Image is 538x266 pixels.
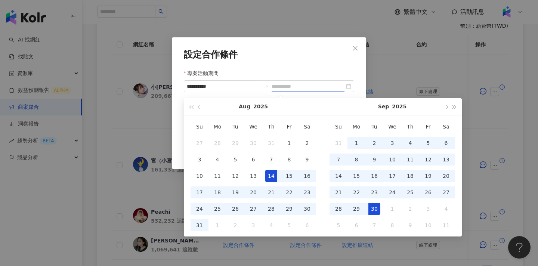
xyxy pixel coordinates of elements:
[226,201,244,217] td: 2025-08-26
[437,135,455,151] td: 2025-09-06
[191,151,208,168] td: 2025-08-03
[392,98,406,115] button: 2025
[333,137,344,149] div: 31
[437,217,455,233] td: 2025-10-11
[330,151,347,168] td: 2025-09-07
[244,151,262,168] td: 2025-08-06
[244,201,262,217] td: 2025-08-27
[211,137,223,149] div: 28
[350,154,362,166] div: 8
[350,170,362,182] div: 15
[350,203,362,215] div: 29
[301,203,313,215] div: 30
[365,168,383,184] td: 2025-09-16
[422,203,434,215] div: 3
[401,184,419,201] td: 2025-09-25
[301,170,313,182] div: 16
[265,203,277,215] div: 28
[301,186,313,198] div: 23
[244,118,262,135] th: We
[301,154,313,166] div: 9
[194,203,205,215] div: 24
[229,186,241,198] div: 19
[422,219,434,231] div: 10
[419,184,437,201] td: 2025-09-26
[419,201,437,217] td: 2025-10-03
[365,184,383,201] td: 2025-09-23
[440,203,452,215] div: 4
[401,151,419,168] td: 2025-09-11
[440,186,452,198] div: 27
[401,201,419,217] td: 2025-10-02
[262,217,280,233] td: 2025-09-04
[347,135,365,151] td: 2025-09-01
[333,219,344,231] div: 5
[262,201,280,217] td: 2025-08-28
[422,186,434,198] div: 26
[378,98,389,115] button: Sep
[191,184,208,201] td: 2025-08-17
[365,217,383,233] td: 2025-10-07
[386,137,398,149] div: 3
[330,168,347,184] td: 2025-09-14
[226,217,244,233] td: 2025-09-02
[226,151,244,168] td: 2025-08-05
[347,217,365,233] td: 2025-10-06
[330,118,347,135] th: Su
[262,184,280,201] td: 2025-08-21
[229,203,241,215] div: 26
[229,219,241,231] div: 2
[383,135,401,151] td: 2025-09-03
[208,135,226,151] td: 2025-07-28
[347,184,365,201] td: 2025-09-22
[350,186,362,198] div: 22
[283,154,295,166] div: 8
[440,219,452,231] div: 11
[229,154,241,166] div: 5
[419,168,437,184] td: 2025-09-19
[265,154,277,166] div: 7
[247,203,259,215] div: 27
[333,154,344,166] div: 7
[350,137,362,149] div: 1
[211,170,223,182] div: 11
[191,118,208,135] th: Su
[244,184,262,201] td: 2025-08-20
[262,135,280,151] td: 2025-07-31
[386,219,398,231] div: 8
[440,170,452,182] div: 20
[211,154,223,166] div: 4
[263,83,269,89] span: swap-right
[298,217,316,233] td: 2025-09-06
[194,186,205,198] div: 17
[386,170,398,182] div: 17
[365,151,383,168] td: 2025-09-09
[226,118,244,135] th: Tu
[247,186,259,198] div: 20
[280,151,298,168] td: 2025-08-08
[191,217,208,233] td: 2025-08-31
[333,170,344,182] div: 14
[333,203,344,215] div: 28
[229,170,241,182] div: 12
[419,118,437,135] th: Fr
[239,98,250,115] button: Aug
[298,184,316,201] td: 2025-08-23
[247,170,259,182] div: 13
[191,168,208,184] td: 2025-08-10
[330,184,347,201] td: 2025-09-21
[348,41,363,56] button: Close
[247,137,259,149] div: 30
[330,217,347,233] td: 2025-10-05
[280,135,298,151] td: 2025-08-01
[247,154,259,166] div: 6
[368,186,380,198] div: 23
[383,168,401,184] td: 2025-09-17
[211,186,223,198] div: 18
[301,219,313,231] div: 6
[280,118,298,135] th: Fr
[194,170,205,182] div: 10
[280,217,298,233] td: 2025-09-05
[437,151,455,168] td: 2025-09-13
[422,154,434,166] div: 12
